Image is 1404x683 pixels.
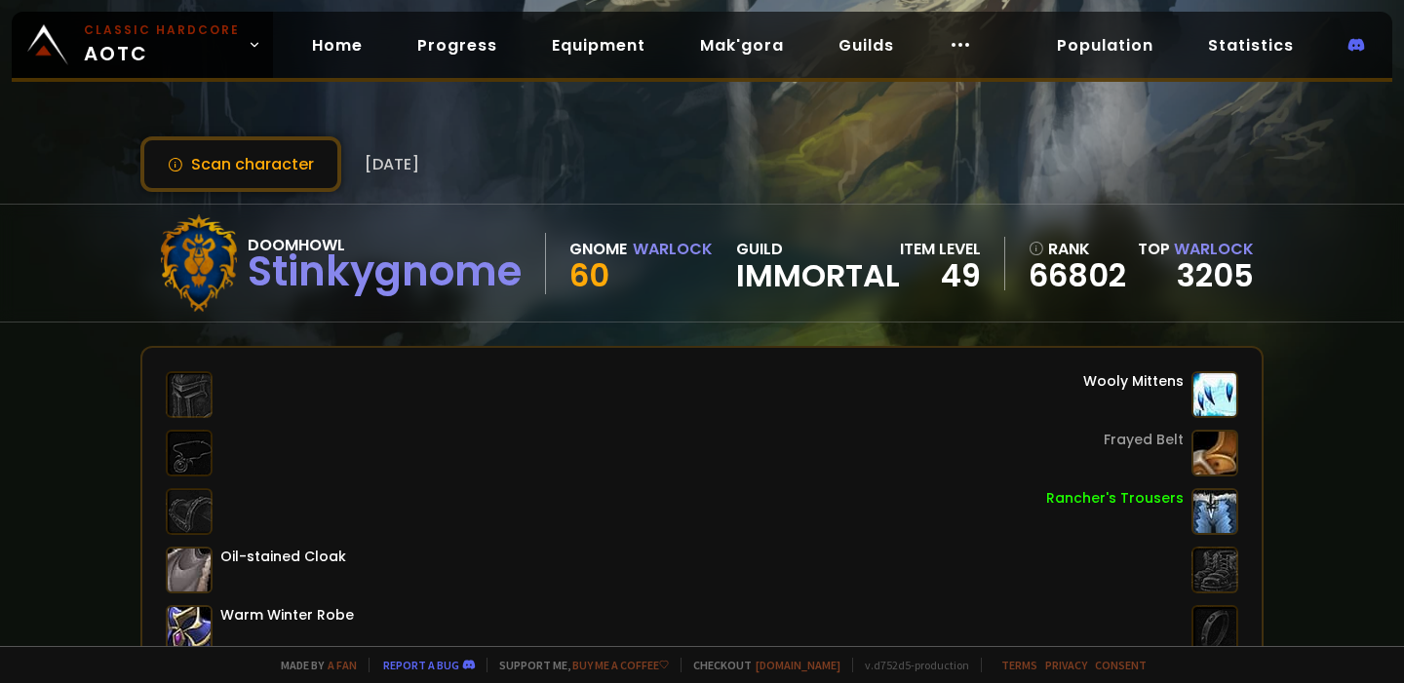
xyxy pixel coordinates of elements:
[166,547,213,593] img: item-3153
[296,25,378,65] a: Home
[1045,658,1087,672] a: Privacy
[684,25,799,65] a: Mak'gora
[572,658,669,672] a: Buy me a coffee
[1095,658,1147,672] a: Consent
[736,261,900,290] span: Immortal
[1001,658,1037,672] a: Terms
[220,547,346,567] div: Oil-stained Cloak
[1029,237,1126,261] div: rank
[487,658,669,672] span: Support me,
[248,257,522,286] div: Stinkygnome
[736,237,900,290] div: guild
[1177,253,1254,297] a: 3205
[1174,238,1254,260] span: Warlock
[84,21,240,68] span: AOTC
[328,658,357,672] a: a fan
[402,25,513,65] a: Progress
[536,25,661,65] a: Equipment
[633,237,713,261] div: Warlock
[1046,488,1184,509] div: Rancher's Trousers
[1192,25,1309,65] a: Statistics
[1191,488,1238,535] img: item-10549
[220,605,354,626] div: Warm Winter Robe
[1041,25,1169,65] a: Population
[1191,371,1238,418] img: item-10550
[823,25,910,65] a: Guilds
[140,136,341,192] button: Scan character
[852,658,969,672] span: v. d752d5 - production
[1083,371,1184,392] div: Wooly Mittens
[365,152,419,176] span: [DATE]
[1138,237,1254,261] div: Top
[248,233,522,257] div: Doomhowl
[84,21,240,39] small: Classic Hardcore
[12,12,273,78] a: Classic HardcoreAOTC
[756,658,840,672] a: [DOMAIN_NAME]
[269,658,357,672] span: Made by
[569,253,609,297] span: 60
[1104,430,1184,450] div: Frayed Belt
[900,237,981,261] div: item level
[1029,261,1126,290] a: 66802
[383,658,459,672] a: Report a bug
[900,261,981,290] div: 49
[1191,430,1238,476] img: item-3363
[166,605,213,652] img: item-3216
[569,237,627,261] div: Gnome
[681,658,840,672] span: Checkout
